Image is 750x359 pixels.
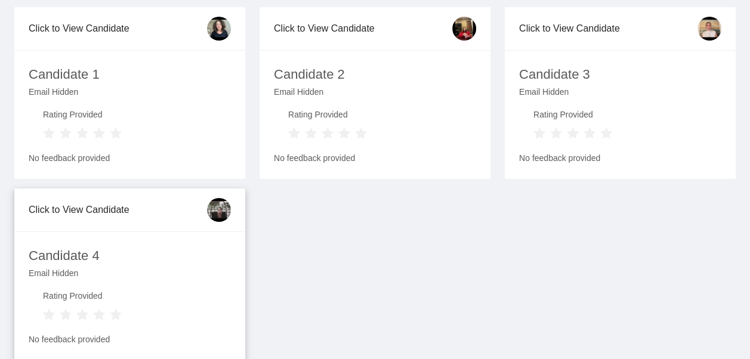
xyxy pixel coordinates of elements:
[274,85,476,108] div: Email Hidden
[29,267,231,289] div: Email Hidden
[519,143,721,165] div: No feedback provided
[697,17,721,41] img: thumbnail100x100.jpg
[43,289,122,305] div: Rating Provided
[305,128,317,140] span: star
[43,128,55,140] span: star
[519,64,590,85] div: Candidate 3
[322,128,334,140] span: star
[29,64,100,85] div: Candidate 1
[29,193,207,227] div: Click to View Candidate
[29,143,231,165] div: No feedback provided
[274,64,345,85] div: Candidate 2
[60,309,72,321] span: star
[338,128,350,140] span: star
[29,246,100,267] div: Candidate 4
[76,128,88,140] span: star
[533,128,545,140] span: star
[93,309,105,321] span: star
[274,143,476,165] div: No feedback provided
[29,11,207,45] div: Click to View Candidate
[519,11,697,45] div: Click to View Candidate
[29,85,231,108] div: Email Hidden
[584,128,595,140] span: star
[288,108,367,124] div: Rating Provided
[93,128,105,140] span: star
[550,128,562,140] span: star
[110,309,122,321] span: star
[207,198,231,222] img: thumbnail100x100.jpg
[274,11,452,45] div: Click to View Candidate
[567,128,579,140] span: star
[600,128,612,140] span: star
[519,85,721,108] div: Email Hidden
[533,108,612,124] div: Rating Provided
[43,108,122,124] div: Rating Provided
[29,324,231,346] div: No feedback provided
[60,128,72,140] span: star
[110,128,122,140] span: star
[288,128,300,140] span: star
[452,17,476,41] img: thumbnail100x100.jpg
[43,309,55,321] span: star
[355,128,367,140] span: star
[207,17,231,41] img: thumbnail100x100.jpg
[76,309,88,321] span: star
